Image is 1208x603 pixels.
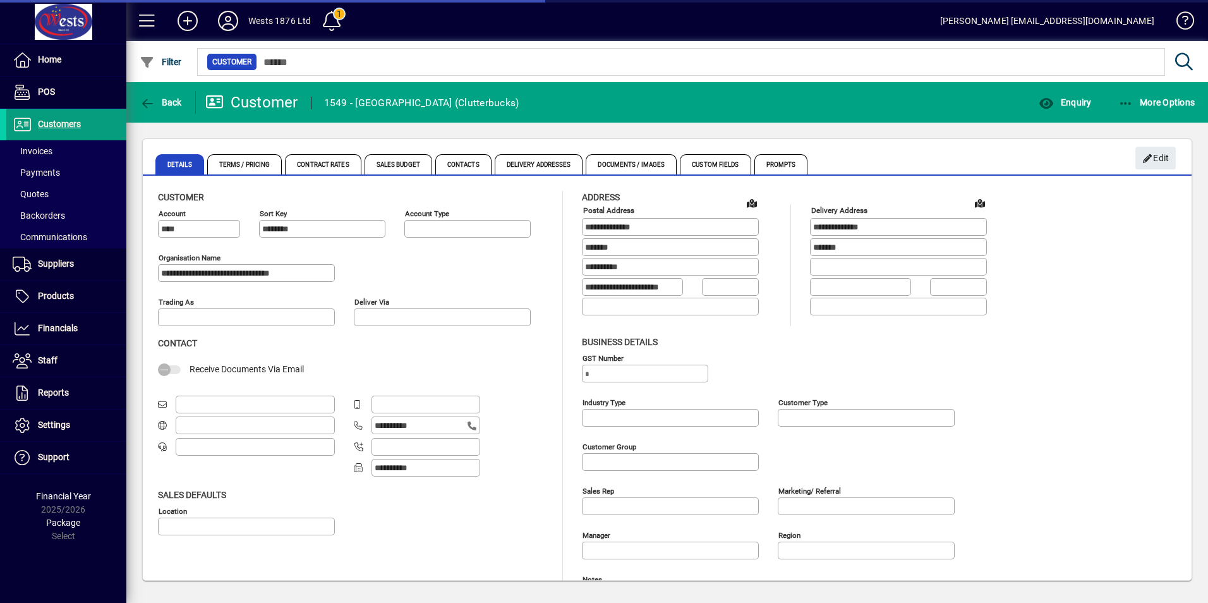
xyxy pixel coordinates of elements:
a: Home [6,44,126,76]
span: Communications [13,232,87,242]
div: Customer [205,92,298,113]
a: Quotes [6,183,126,205]
mat-label: GST Number [583,353,624,362]
span: Home [38,54,61,64]
span: Reports [38,387,69,398]
span: Sales defaults [158,490,226,500]
a: Invoices [6,140,126,162]
span: Backorders [13,210,65,221]
mat-label: Marketing/ Referral [778,486,841,495]
span: Enquiry [1039,97,1091,107]
a: View on map [970,193,990,213]
mat-label: Notes [583,575,602,583]
div: 1549 - [GEOGRAPHIC_DATA] (Clutterbucks) [324,93,519,113]
span: Address [582,192,620,202]
span: Staff [38,355,57,365]
button: Back [136,91,185,114]
span: Customers [38,119,81,129]
a: View on map [742,193,762,213]
span: Financial Year [36,491,91,501]
span: POS [38,87,55,97]
span: Back [140,97,182,107]
mat-label: Organisation name [159,253,220,262]
mat-label: Account Type [405,209,449,218]
mat-label: Region [778,530,800,539]
button: More Options [1115,91,1199,114]
mat-label: Customer type [778,398,828,406]
span: Products [38,291,74,301]
span: Quotes [13,189,49,199]
span: Support [38,452,69,462]
span: Package [46,518,80,528]
mat-label: Deliver via [354,298,389,307]
span: Business details [582,337,658,347]
a: Payments [6,162,126,183]
div: [PERSON_NAME] [EMAIL_ADDRESS][DOMAIN_NAME] [940,11,1154,31]
div: Wests 1876 Ltd [248,11,311,31]
span: More Options [1118,97,1195,107]
span: Contract Rates [285,154,361,174]
span: Financials [38,323,78,333]
span: Custom Fields [680,154,751,174]
mat-label: Sort key [260,209,287,218]
span: Payments [13,167,60,178]
a: Settings [6,410,126,441]
a: Financials [6,313,126,344]
a: POS [6,76,126,108]
span: Details [155,154,204,174]
button: Enquiry [1036,91,1094,114]
a: Suppliers [6,248,126,280]
button: Filter [136,51,185,73]
span: Edit [1142,148,1169,169]
span: Contact [158,338,197,348]
span: Delivery Addresses [495,154,583,174]
a: Communications [6,226,126,248]
button: Add [167,9,208,32]
a: Staff [6,345,126,377]
app-page-header-button: Back [126,91,196,114]
span: Customer [212,56,251,68]
mat-label: Location [159,506,187,515]
a: Knowledge Base [1167,3,1192,44]
mat-label: Industry type [583,398,625,406]
span: Settings [38,420,70,430]
mat-label: Account [159,209,186,218]
span: Prompts [754,154,808,174]
button: Profile [208,9,248,32]
span: Sales Budget [365,154,432,174]
span: Contacts [435,154,492,174]
a: Support [6,442,126,473]
mat-label: Manager [583,530,610,539]
span: Invoices [13,146,52,156]
span: Documents / Images [586,154,677,174]
a: Products [6,281,126,312]
span: Suppliers [38,259,74,269]
button: Edit [1135,147,1176,169]
a: Reports [6,377,126,409]
mat-label: Customer group [583,442,636,451]
span: Receive Documents Via Email [190,364,304,374]
span: Terms / Pricing [207,154,282,174]
span: Customer [158,192,204,202]
span: Filter [140,57,182,67]
mat-label: Sales rep [583,486,614,495]
mat-label: Trading as [159,298,194,307]
a: Backorders [6,205,126,226]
